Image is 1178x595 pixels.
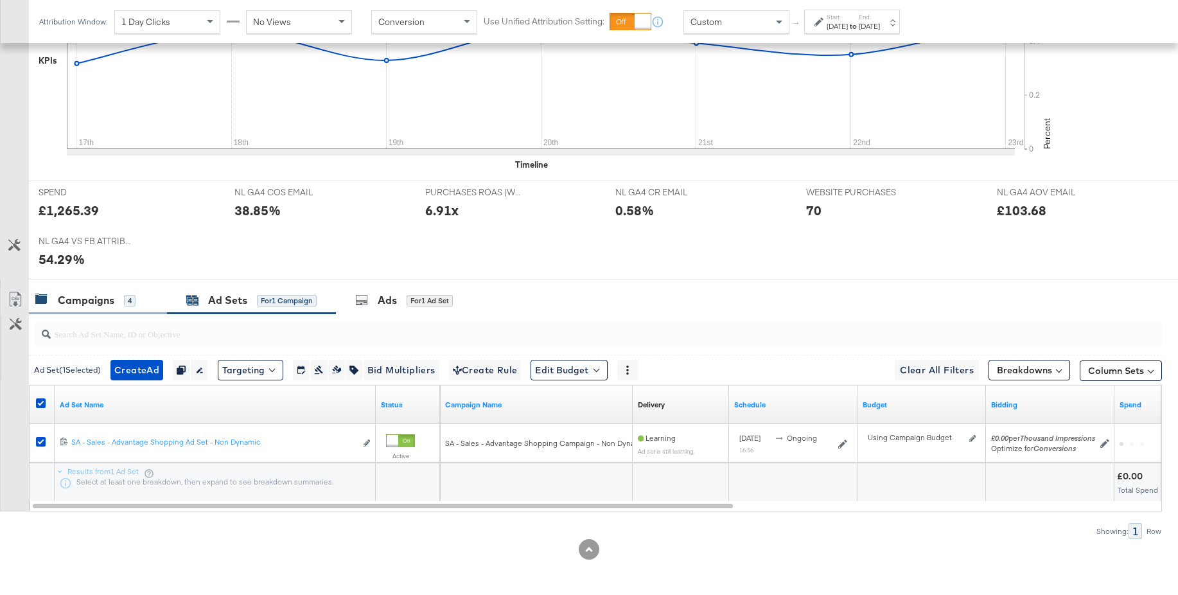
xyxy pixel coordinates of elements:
text: Percent [1041,118,1053,149]
div: Ads [378,293,397,308]
a: Shows when your Ad Set is scheduled to deliver. [734,400,852,410]
a: Shows your bid and optimisation settings for this Ad Set. [991,400,1109,410]
em: £0.00 [991,433,1008,443]
span: ↑ [791,22,803,26]
a: SA - Sales - Advantage Shopping Ad Set - Non Dynamic [71,437,356,450]
button: Create Rule [449,360,522,380]
div: Using Campaign Budget [868,432,966,443]
span: SPEND [39,186,135,199]
button: Edit Budget [531,360,608,380]
button: Breakdowns [989,360,1070,380]
span: Create Ad [114,362,159,378]
div: SA - Sales - Advantage Shopping Ad Set - Non Dynamic [71,437,356,447]
div: Attribution Window: [39,17,108,26]
div: for 1 Ad Set [407,295,453,306]
span: Total Spend [1118,485,1158,495]
a: Shows the current state of your Ad Set. [381,400,435,410]
span: Create Rule [453,362,518,378]
div: Delivery [638,400,665,410]
div: £0.00 [1117,470,1147,483]
div: Ad Set ( 1 Selected) [34,364,101,376]
label: Start: [827,13,848,21]
span: NL GA4 CR EMAIL [615,186,712,199]
span: [DATE] [739,433,760,443]
button: Targeting [218,360,283,380]
button: Bid Multipliers [363,360,439,380]
span: PURCHASES ROAS (WEBSITE EVENTS) [425,186,522,199]
button: Column Sets [1080,360,1162,381]
div: [DATE] [859,21,880,31]
strong: to [848,21,859,31]
span: per [991,433,1095,443]
div: £1,265.39 [39,201,99,220]
div: 4 [124,295,136,306]
span: Learning [638,433,676,443]
a: Your Ad Set name. [60,400,371,410]
a: Shows the current budget of Ad Set. [863,400,981,410]
a: Reflects the ability of your Ad Set to achieve delivery based on ad states, schedule and budget. [638,400,665,410]
span: 1 Day Clicks [121,16,170,28]
em: Thousand Impressions [1020,433,1095,443]
label: Active [386,452,415,460]
span: WEBSITE PURCHASES [806,186,902,199]
em: Conversions [1033,443,1076,453]
div: Timeline [515,159,548,171]
div: Campaigns [58,293,114,308]
span: No Views [253,16,291,28]
span: NL GA4 COS EMAIL [234,186,331,199]
sub: 16:56 [739,446,753,454]
span: ongoing [787,433,817,443]
div: [DATE] [827,21,848,31]
input: Search Ad Set Name, ID or Objective [51,316,1059,341]
label: End: [859,13,880,21]
span: NL GA4 VS FB ATTRIBUTION EMAIL [39,235,135,247]
div: for 1 Campaign [257,295,317,306]
label: Use Unified Attribution Setting: [484,15,604,28]
span: Conversion [378,16,425,28]
div: 38.85% [234,201,281,220]
span: Bid Multipliers [367,362,435,378]
span: SA - Sales - Advantage Shopping Campaign - Non Dynamic – Web App Test (Web Cell) [445,438,738,448]
div: KPIs [39,55,57,67]
button: CreateAd [110,360,163,380]
a: Your campaign name. [445,400,628,410]
sub: Ad set is still learning. [638,447,695,455]
div: £103.68 [997,201,1046,220]
span: NL GA4 AOV EMAIL [997,186,1093,199]
div: Showing: [1096,527,1129,536]
button: Clear All Filters [895,360,979,380]
div: 0.58% [615,201,654,220]
span: Custom [690,16,722,28]
div: 6.91x [425,201,459,220]
span: Clear All Filters [900,362,974,378]
div: Ad Sets [208,293,247,308]
div: 70 [806,201,822,220]
div: Row [1146,527,1162,536]
div: 54.29% [39,250,85,269]
div: Optimize for [991,443,1095,454]
div: 1 [1129,523,1142,539]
